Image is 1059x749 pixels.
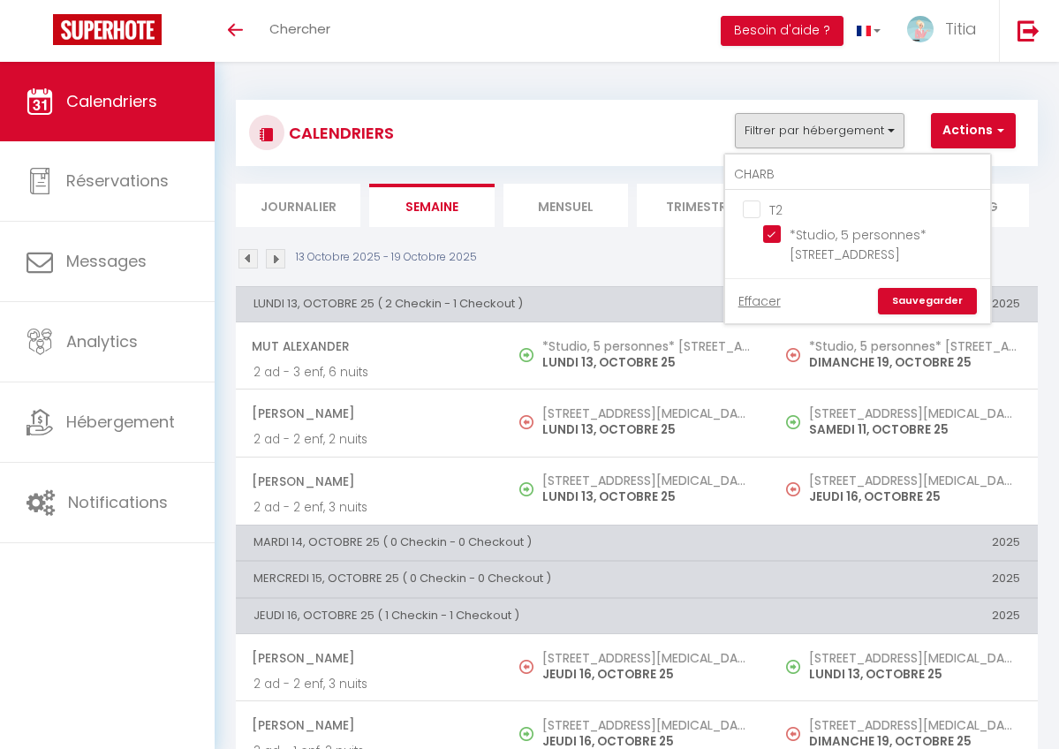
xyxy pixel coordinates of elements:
[786,482,800,496] img: NO IMAGE
[878,288,977,314] a: Sauvegarder
[735,113,904,148] button: Filtrer par hébergement
[770,598,1038,633] th: 2025
[725,159,990,191] input: Rechercher un logement...
[66,90,157,112] span: Calendriers
[519,415,533,429] img: NO IMAGE
[907,16,934,42] img: ...
[236,598,770,633] th: JEUDI 16, OCTOBRE 25 ( 1 Checkin - 1 Checkout )
[770,562,1038,597] th: 2025
[253,430,486,449] p: 2 ad - 2 enf, 2 nuits
[542,339,753,353] h5: *Studio, 5 personnes* [STREET_ADDRESS]
[786,348,800,362] img: NO IMAGE
[790,226,927,263] span: *Studio, 5 personnes* [STREET_ADDRESS]
[809,651,1020,665] h5: [STREET_ADDRESS][MEDICAL_DATA], 6 personnes*
[296,249,477,266] p: 13 Octobre 2025 - 19 Octobre 2025
[542,665,753,684] p: JEUDI 16, OCTOBRE 25
[721,16,843,46] button: Besoin d'aide ?
[236,525,770,560] th: MARDI 14, OCTOBRE 25 ( 0 Checkin - 0 Checkout )
[809,420,1020,439] p: SAMEDI 11, OCTOBRE 25
[809,353,1020,372] p: DIMANCHE 19, OCTOBRE 25
[809,718,1020,732] h5: [STREET_ADDRESS][MEDICAL_DATA], 6 personnes*
[786,660,800,674] img: NO IMAGE
[723,153,992,325] div: Filtrer par hébergement
[66,170,169,192] span: Réservations
[809,473,1020,488] h5: [STREET_ADDRESS][MEDICAL_DATA], 6 personnes*
[236,286,770,322] th: LUNDI 13, OCTOBRE 25 ( 2 Checkin - 1 Checkout )
[931,113,1016,148] button: Actions
[542,420,753,439] p: LUNDI 13, OCTOBRE 25
[253,363,486,382] p: 2 ad - 3 enf, 6 nuits
[236,184,360,227] li: Journalier
[786,727,800,741] img: NO IMAGE
[66,250,147,272] span: Messages
[252,329,486,363] span: Mut Alexander
[542,718,753,732] h5: [STREET_ADDRESS][MEDICAL_DATA], 6 personnes*
[770,525,1038,560] th: 2025
[252,465,486,498] span: [PERSON_NAME]
[542,651,753,665] h5: [STREET_ADDRESS][MEDICAL_DATA], 6 personnes*
[53,14,162,45] img: Super Booking
[738,291,781,311] a: Effacer
[253,498,486,517] p: 2 ad - 2 enf, 3 nuits
[519,660,533,674] img: NO IMAGE
[542,353,753,372] p: LUNDI 13, OCTOBRE 25
[284,113,394,153] h3: CALENDRIERS
[252,397,486,430] span: [PERSON_NAME]
[637,184,761,227] li: Trimestre
[786,415,800,429] img: NO IMAGE
[809,406,1020,420] h5: [STREET_ADDRESS][MEDICAL_DATA], 6 personnes*
[66,330,138,352] span: Analytics
[252,641,486,675] span: [PERSON_NAME]
[269,19,330,38] span: Chercher
[809,488,1020,506] p: JEUDI 16, OCTOBRE 25
[945,18,977,40] span: Titia
[252,708,486,742] span: [PERSON_NAME]
[809,339,1020,353] h5: *Studio, 5 personnes* [STREET_ADDRESS]
[68,491,168,513] span: Notifications
[542,473,753,488] h5: [STREET_ADDRESS][MEDICAL_DATA], 6 personnes*
[1017,19,1040,42] img: logout
[236,562,770,597] th: MERCREDI 15, OCTOBRE 25 ( 0 Checkin - 0 Checkout )
[542,406,753,420] h5: [STREET_ADDRESS][MEDICAL_DATA], 6 personnes*
[503,184,628,227] li: Mensuel
[542,488,753,506] p: LUNDI 13, OCTOBRE 25
[369,184,494,227] li: Semaine
[253,675,486,693] p: 2 ad - 2 enf, 3 nuits
[66,411,175,433] span: Hébergement
[809,665,1020,684] p: LUNDI 13, OCTOBRE 25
